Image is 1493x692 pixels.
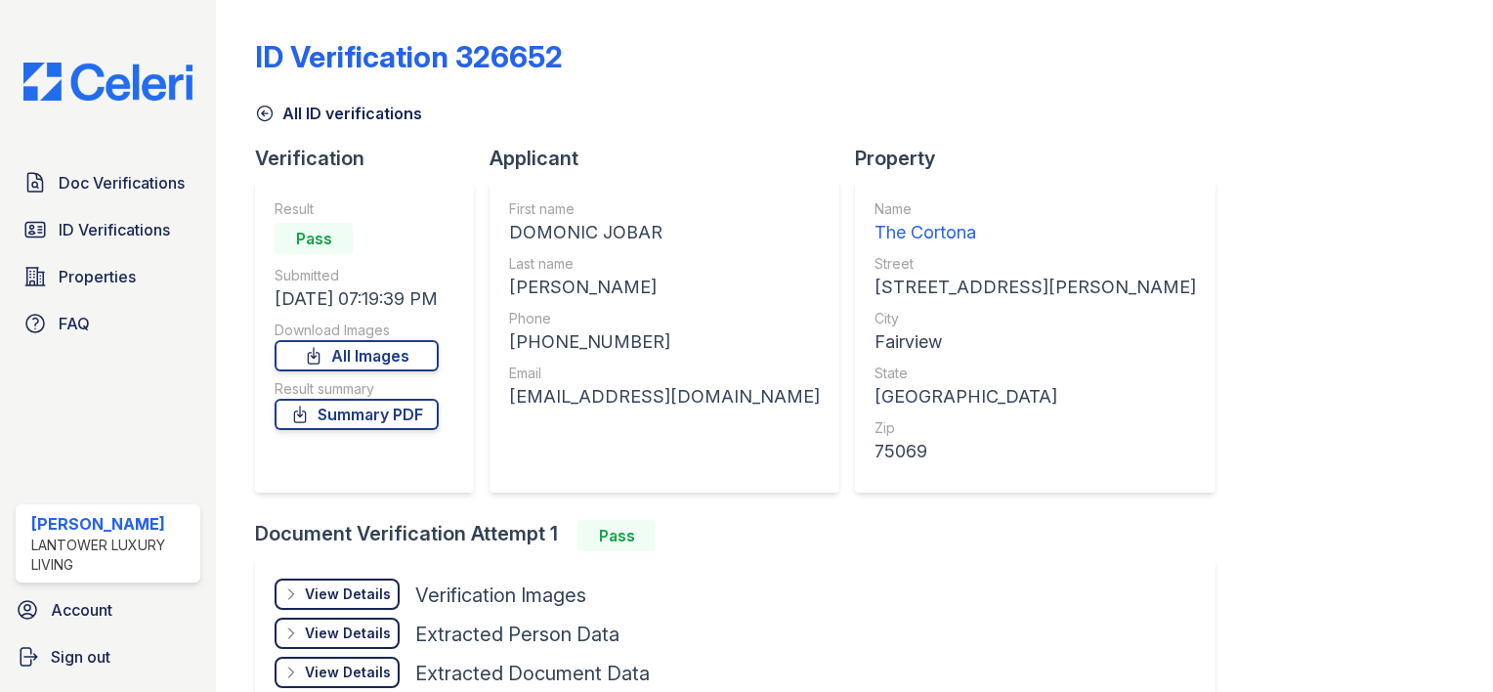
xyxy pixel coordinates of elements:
[16,257,200,296] a: Properties
[509,309,820,328] div: Phone
[31,536,192,575] div: Lantower Luxury Living
[415,660,650,687] div: Extracted Document Data
[577,520,656,551] div: Pass
[255,520,1231,551] div: Document Verification Attempt 1
[874,219,1196,246] div: The Cortona
[874,328,1196,356] div: Fairview
[415,621,619,648] div: Extracted Person Data
[275,340,439,371] a: All Images
[305,624,391,643] div: View Details
[509,364,820,383] div: Email
[255,39,563,74] div: ID Verification 326652
[874,383,1196,411] div: [GEOGRAPHIC_DATA]
[275,223,353,254] div: Pass
[255,102,422,125] a: All ID verifications
[874,254,1196,274] div: Street
[509,328,820,356] div: [PHONE_NUMBER]
[874,418,1196,438] div: Zip
[8,590,208,629] a: Account
[305,584,391,604] div: View Details
[8,63,208,101] img: CE_Logo_Blue-a8612792a0a2168367f1c8372b55b34899dd931a85d93a1a3d3e32e68fde9ad4.png
[16,163,200,202] a: Doc Verifications
[275,199,439,219] div: Result
[509,274,820,301] div: [PERSON_NAME]
[509,254,820,274] div: Last name
[16,210,200,249] a: ID Verifications
[275,285,439,313] div: [DATE] 07:19:39 PM
[874,364,1196,383] div: State
[255,145,490,172] div: Verification
[509,199,820,219] div: First name
[59,171,185,195] span: Doc Verifications
[874,309,1196,328] div: City
[509,219,820,246] div: DOMONIC JOBAR
[275,399,439,430] a: Summary PDF
[275,321,439,340] div: Download Images
[855,145,1231,172] div: Property
[59,265,136,288] span: Properties
[415,582,586,609] div: Verification Images
[59,218,170,241] span: ID Verifications
[51,598,112,622] span: Account
[31,512,192,536] div: [PERSON_NAME]
[490,145,855,172] div: Applicant
[51,645,110,669] span: Sign out
[275,266,439,285] div: Submitted
[874,199,1196,219] div: Name
[8,637,208,676] a: Sign out
[275,379,439,399] div: Result summary
[509,383,820,411] div: [EMAIL_ADDRESS][DOMAIN_NAME]
[874,199,1196,246] a: Name The Cortona
[16,304,200,343] a: FAQ
[305,663,391,682] div: View Details
[874,438,1196,465] div: 75069
[59,312,90,335] span: FAQ
[874,274,1196,301] div: [STREET_ADDRESS][PERSON_NAME]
